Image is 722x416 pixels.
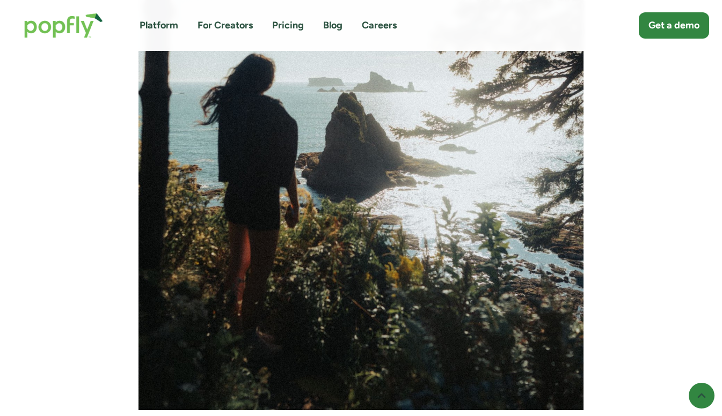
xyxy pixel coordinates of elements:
[323,19,342,32] a: Blog
[272,19,304,32] a: Pricing
[362,19,397,32] a: Careers
[198,19,253,32] a: For Creators
[639,12,709,39] a: Get a demo
[140,19,178,32] a: Platform
[13,2,114,49] a: home
[648,19,699,32] div: Get a demo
